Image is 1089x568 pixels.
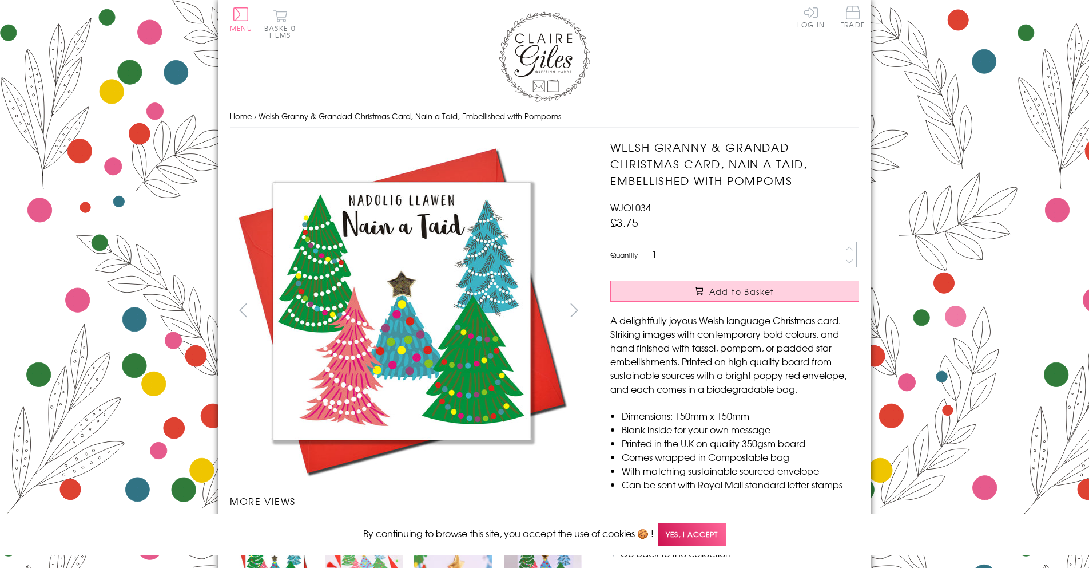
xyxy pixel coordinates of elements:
h3: More views [230,494,587,508]
li: Blank inside for your own message [622,423,859,436]
button: prev [230,297,256,323]
span: Add to Basket [709,286,774,297]
li: Printed in the U.K on quality 350gsm board [622,436,859,450]
li: Comes wrapped in Compostable bag [622,450,859,464]
span: Yes, I accept [658,523,726,546]
span: £3.75 [610,214,638,230]
button: next [562,297,587,323]
label: Quantity [610,250,638,260]
li: Can be sent with Royal Mail standard letter stamps [622,478,859,491]
button: Menu [230,7,252,31]
p: A delightfully joyous Welsh language Christmas card. Striking images with contemporary bold colou... [610,313,859,396]
a: Home [230,111,252,121]
img: Welsh Granny & Grandad Christmas Card, Nain a Taid, Embellished with Pompoms [587,139,931,483]
span: Trade [841,6,865,28]
span: WJOL034 [610,200,651,214]
img: Welsh Granny & Grandad Christmas Card, Nain a Taid, Embellished with Pompoms [230,139,573,483]
li: Dimensions: 150mm x 150mm [622,409,859,423]
span: › [254,111,256,121]
h1: Welsh Granny & Grandad Christmas Card, Nain a Taid, Embellished with Pompoms [610,139,859,188]
button: Basket0 items [264,9,296,38]
span: 0 items [269,23,296,40]
a: Trade [841,6,865,30]
img: Claire Giles Greetings Cards [499,11,590,102]
button: Add to Basket [610,281,859,302]
nav: breadcrumbs [230,105,859,128]
li: With matching sustainable sourced envelope [622,464,859,478]
span: Menu [230,23,252,33]
span: Welsh Granny & Grandad Christmas Card, Nain a Taid, Embellished with Pompoms [259,111,561,121]
a: Log In [797,6,825,28]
